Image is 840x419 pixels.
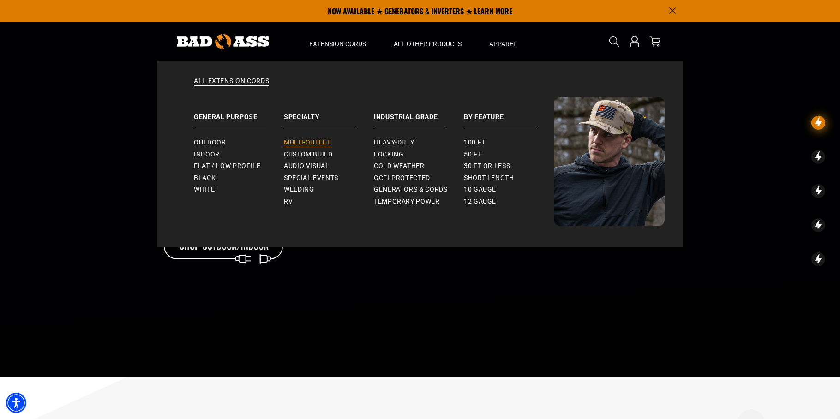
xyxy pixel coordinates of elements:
[464,137,554,149] a: 100 ft
[374,97,464,129] a: Industrial Grade
[194,172,284,184] a: Black
[489,40,517,48] span: Apparel
[607,34,622,49] summary: Search
[284,162,330,170] span: Audio Visual
[284,184,374,196] a: Welding
[464,184,554,196] a: 10 gauge
[284,149,374,161] a: Custom Build
[464,172,554,184] a: Short Length
[284,138,331,147] span: Multi-Outlet
[284,97,374,129] a: Specialty
[464,198,496,206] span: 12 gauge
[284,198,293,206] span: RV
[374,149,464,161] a: Locking
[380,22,475,61] summary: All Other Products
[374,172,464,184] a: GCFI-Protected
[284,186,314,194] span: Welding
[464,97,554,129] a: By Feature
[374,174,430,182] span: GCFI-Protected
[194,138,226,147] span: Outdoor
[627,22,642,61] a: Open this option
[194,184,284,196] a: White
[175,77,665,97] a: All Extension Cords
[194,186,215,194] span: White
[374,137,464,149] a: Heavy-Duty
[475,22,531,61] summary: Apparel
[177,34,269,49] img: Bad Ass Extension Cords
[284,160,374,172] a: Audio Visual
[464,160,554,172] a: 30 ft or less
[194,149,284,161] a: Indoor
[194,160,284,172] a: Flat / Low Profile
[284,174,338,182] span: Special Events
[309,40,366,48] span: Extension Cords
[284,150,333,159] span: Custom Build
[464,162,510,170] span: 30 ft or less
[374,196,464,208] a: Temporary Power
[374,162,425,170] span: Cold Weather
[295,22,380,61] summary: Extension Cords
[394,40,462,48] span: All Other Products
[374,138,414,147] span: Heavy-Duty
[284,196,374,208] a: RV
[194,150,220,159] span: Indoor
[648,36,662,47] a: cart
[464,138,486,147] span: 100 ft
[194,137,284,149] a: Outdoor
[374,160,464,172] a: Cold Weather
[374,184,464,196] a: Generators & Cords
[284,137,374,149] a: Multi-Outlet
[164,234,284,260] a: Shop Outdoor/Indoor
[194,97,284,129] a: General Purpose
[464,186,496,194] span: 10 gauge
[464,149,554,161] a: 50 ft
[374,150,403,159] span: Locking
[464,196,554,208] a: 12 gauge
[374,198,440,206] span: Temporary Power
[464,150,481,159] span: 50 ft
[194,162,261,170] span: Flat / Low Profile
[374,186,448,194] span: Generators & Cords
[554,97,665,226] img: Bad Ass Extension Cords
[464,174,514,182] span: Short Length
[284,172,374,184] a: Special Events
[194,174,216,182] span: Black
[6,393,26,413] div: Accessibility Menu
